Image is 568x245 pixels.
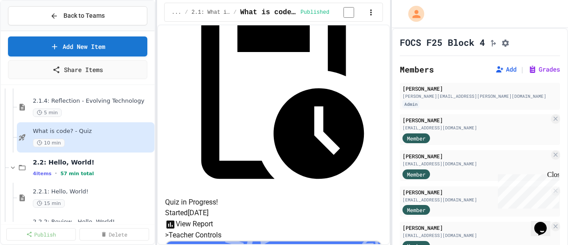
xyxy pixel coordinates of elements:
span: / [185,9,188,16]
a: Add New Item [8,36,147,56]
span: 2.1.4: Reflection - Evolving Technology [33,97,153,105]
span: 15 min [33,199,65,208]
input: publish toggle [333,7,365,18]
span: 2.1: What is Code? [192,9,230,16]
span: 5 min [33,108,62,117]
span: • [55,170,57,177]
div: [PERSON_NAME] [402,116,549,124]
div: [EMAIL_ADDRESS][DOMAIN_NAME] [402,125,549,131]
button: Back to Teams [8,6,147,25]
h5: Quiz in Progress! [165,197,382,208]
div: My Account [399,4,426,24]
span: Member [407,206,426,214]
div: [EMAIL_ADDRESS][DOMAIN_NAME] [402,161,549,167]
h1: FOCS F25 Block 4 [400,36,485,48]
div: [PERSON_NAME] [402,152,549,160]
span: Published [300,9,329,16]
div: [EMAIL_ADDRESS][DOMAIN_NAME] [402,197,549,203]
div: [EMAIL_ADDRESS][DOMAIN_NAME] [402,232,549,239]
span: Member [407,170,426,178]
div: [PERSON_NAME] [402,84,557,92]
button: Click to see fork details [489,37,497,48]
button: Grades [528,65,560,74]
div: [PERSON_NAME] [402,224,549,232]
h5: > Teacher Controls [165,230,382,241]
button: Add [495,65,517,74]
a: Share Items [8,60,147,79]
h2: Members [400,63,434,76]
span: 57 min total [60,171,94,177]
div: Chat with us now!Close [4,4,61,56]
div: [PERSON_NAME][EMAIL_ADDRESS][PERSON_NAME][DOMAIN_NAME] [402,93,557,100]
span: 4 items [33,171,51,177]
span: 10 min [33,139,65,147]
div: Content is published and visible to students [300,7,365,18]
a: Delete [79,228,149,241]
button: View Report [165,219,213,230]
span: / [233,9,237,16]
span: What is code? - Quiz [240,7,297,18]
span: Member [407,134,426,142]
a: Publish [6,228,76,241]
span: 2.2: Hello, World! [33,158,153,166]
iframe: chat widget [494,171,559,209]
div: Admin [402,100,419,108]
span: What is code? - Quiz [33,128,153,135]
p: Started [DATE] [165,208,382,218]
span: 2.2.2: Review - Hello, World! [33,218,153,226]
span: ... [172,9,181,16]
button: Assignment Settings [501,37,510,48]
span: Back to Teams [63,11,105,20]
span: 2.2.1: Hello, World! [33,188,153,196]
iframe: chat widget [531,209,559,236]
div: [PERSON_NAME] [402,188,549,196]
span: | [520,64,525,75]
